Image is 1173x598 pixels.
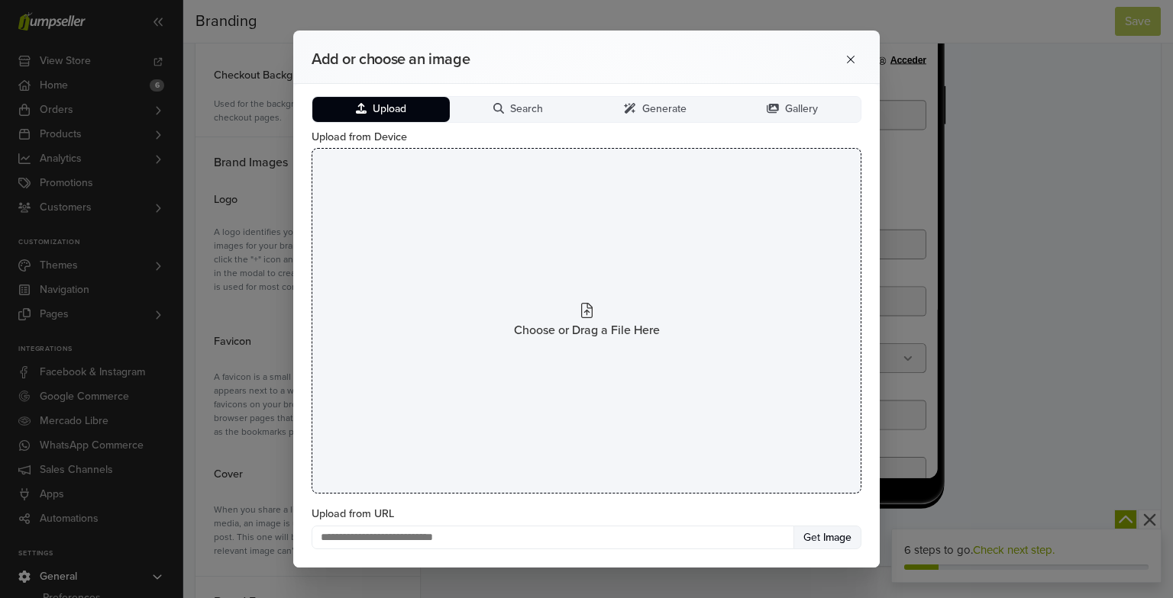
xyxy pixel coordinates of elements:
[514,321,660,339] span: Choose or Drag a File Here
[312,97,450,122] button: Upload
[12,332,54,345] label: Nombre *
[12,460,95,473] label: Estado / Región *
[312,129,861,146] label: Upload from Device
[785,103,818,116] span: Gallery
[12,273,27,288] span: 2
[724,97,861,122] button: Gallery
[312,506,861,522] label: Upload from URL
[510,103,543,116] span: Search
[586,97,724,122] button: Generate
[373,103,406,116] span: Upload
[12,291,107,329] div: Dirección de envío
[820,531,851,544] span: Image
[642,103,687,116] span: Generate
[12,186,47,199] label: E-mail *
[12,273,64,288] div: Envio
[12,149,27,165] span: 1
[793,526,861,549] button: Get Image
[34,101,87,117] div: 0 Artículos
[450,97,587,122] button: Search
[12,149,83,165] div: Contacto
[238,150,293,163] div: Acceder
[12,524,53,537] label: Ciudad *
[312,50,779,69] h2: Add or choose an image
[69,31,238,55] a: Dark´s Pet House
[12,396,60,409] label: Apellidos *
